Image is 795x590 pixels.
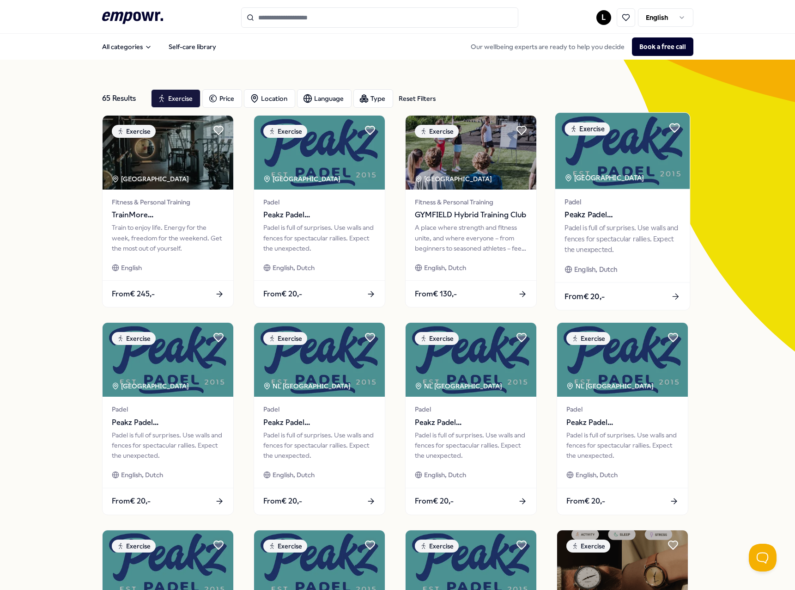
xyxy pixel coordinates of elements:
span: English, Dutch [121,470,163,480]
div: Exercise [112,540,156,553]
img: package image [406,323,536,397]
img: package image [254,116,385,190]
div: Exercise [564,122,610,135]
span: From € 20,- [566,495,605,507]
img: package image [555,113,689,189]
span: From € 20,- [564,290,605,302]
img: package image [406,116,536,190]
a: package imageExercise[GEOGRAPHIC_DATA] Fitness & Personal TrainingGYMFIELD Hybrid Training ClubA ... [405,115,537,307]
span: From € 20,- [415,495,454,507]
span: Padel [263,404,376,414]
span: English, Dutch [273,263,315,273]
div: Train to enjoy life. Energy for the week, freedom for the weekend. Get the most out of yourself. [112,222,224,253]
button: L [596,10,611,25]
div: Exercise [415,125,459,138]
button: Language [297,89,352,108]
button: Type [353,89,393,108]
div: Exercise [566,540,610,553]
span: Padel [112,404,224,414]
iframe: Help Scout Beacon - Open [749,544,777,572]
div: [GEOGRAPHIC_DATA] [564,172,645,183]
div: [GEOGRAPHIC_DATA] [415,174,493,184]
img: package image [103,323,233,397]
span: Fitness & Personal Training [112,197,224,207]
span: Peakz Padel [GEOGRAPHIC_DATA] [415,417,527,429]
div: Exercise [415,332,459,345]
div: Padel is full of surprises. Use walls and fences for spectacular rallies. Expect the unexpected. [415,430,527,461]
div: Exercise [263,125,307,138]
div: Exercise [263,540,307,553]
button: Price [202,89,242,108]
div: Padel is full of surprises. Use walls and fences for spectacular rallies. Expect the unexpected. [263,222,376,253]
div: NL [GEOGRAPHIC_DATA] [566,381,655,391]
a: Self-care library [161,37,224,56]
span: Peakz Padel [GEOGRAPHIC_DATA] [263,209,376,221]
div: Padel is full of surprises. Use walls and fences for spectacular rallies. Expect the unexpected. [564,223,680,255]
span: Peakz Padel [GEOGRAPHIC_DATA] [566,417,679,429]
span: English [121,263,142,273]
div: Padel is full of surprises. Use walls and fences for spectacular rallies. Expect the unexpected. [566,430,679,461]
span: English, Dutch [424,263,466,273]
div: Exercise [415,540,459,553]
button: Exercise [151,89,200,108]
span: Fitness & Personal Training [415,197,527,207]
div: Exercise [112,332,156,345]
a: package imageExercise[GEOGRAPHIC_DATA] PadelPeakz Padel [GEOGRAPHIC_DATA]Padel is full of surpris... [102,322,234,515]
div: Padel is full of surprises. Use walls and fences for spectacular rallies. Expect the unexpected. [112,430,224,461]
a: package imageExercise[GEOGRAPHIC_DATA] PadelPeakz Padel [GEOGRAPHIC_DATA]Padel is full of surpris... [254,115,385,307]
a: package imageExercise[GEOGRAPHIC_DATA] PadelPeakz Padel [GEOGRAPHIC_DATA]Padel is full of surpris... [554,112,690,311]
div: Exercise [566,332,610,345]
span: From € 130,- [415,288,457,300]
span: Padel [263,197,376,207]
nav: Main [95,37,224,56]
a: package imageExerciseNL [GEOGRAPHIC_DATA] PadelPeakz Padel [GEOGRAPHIC_DATA]Padel is full of surp... [557,322,688,515]
div: A place where strength and fitness unite, and where everyone – from beginners to seasoned athlete... [415,222,527,253]
span: Padel [415,404,527,414]
a: package imageExerciseNL [GEOGRAPHIC_DATA] PadelPeakz Padel [GEOGRAPHIC_DATA]Padel is full of surp... [254,322,385,515]
div: [GEOGRAPHIC_DATA] [263,174,342,184]
div: Exercise [112,125,156,138]
button: All categories [95,37,159,56]
div: [GEOGRAPHIC_DATA] [112,381,190,391]
span: From € 20,- [263,288,302,300]
div: Exercise [263,332,307,345]
input: Search for products, categories or subcategories [241,7,518,28]
div: Reset Filters [399,93,436,104]
span: TrainMore [GEOGRAPHIC_DATA]: Open Gym [112,209,224,221]
a: package imageExerciseNL [GEOGRAPHIC_DATA] PadelPeakz Padel [GEOGRAPHIC_DATA]Padel is full of surp... [405,322,537,515]
span: English, Dutch [574,264,617,275]
div: NL [GEOGRAPHIC_DATA] [263,381,352,391]
div: Padel is full of surprises. Use walls and fences for spectacular rallies. Expect the unexpected. [263,430,376,461]
span: English, Dutch [576,470,618,480]
span: English, Dutch [273,470,315,480]
img: package image [557,323,688,397]
div: 65 Results [102,89,144,108]
button: Location [244,89,295,108]
div: [GEOGRAPHIC_DATA] [112,174,190,184]
span: From € 20,- [112,495,151,507]
div: NL [GEOGRAPHIC_DATA] [415,381,504,391]
span: Peakz Padel [GEOGRAPHIC_DATA] [112,417,224,429]
img: package image [103,116,233,190]
button: Book a free call [632,37,693,56]
span: GYMFIELD Hybrid Training Club [415,209,527,221]
span: From € 245,- [112,288,155,300]
a: package imageExercise[GEOGRAPHIC_DATA] Fitness & Personal TrainingTrainMore [GEOGRAPHIC_DATA]: Op... [102,115,234,307]
span: Peakz Padel [GEOGRAPHIC_DATA] [564,209,680,221]
span: From € 20,- [263,495,302,507]
span: Padel [566,404,679,414]
div: Our wellbeing experts are ready to help you decide [463,37,693,56]
img: package image [254,323,385,397]
span: English, Dutch [424,470,466,480]
span: Padel [564,197,680,207]
span: Peakz Padel [GEOGRAPHIC_DATA] [263,417,376,429]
